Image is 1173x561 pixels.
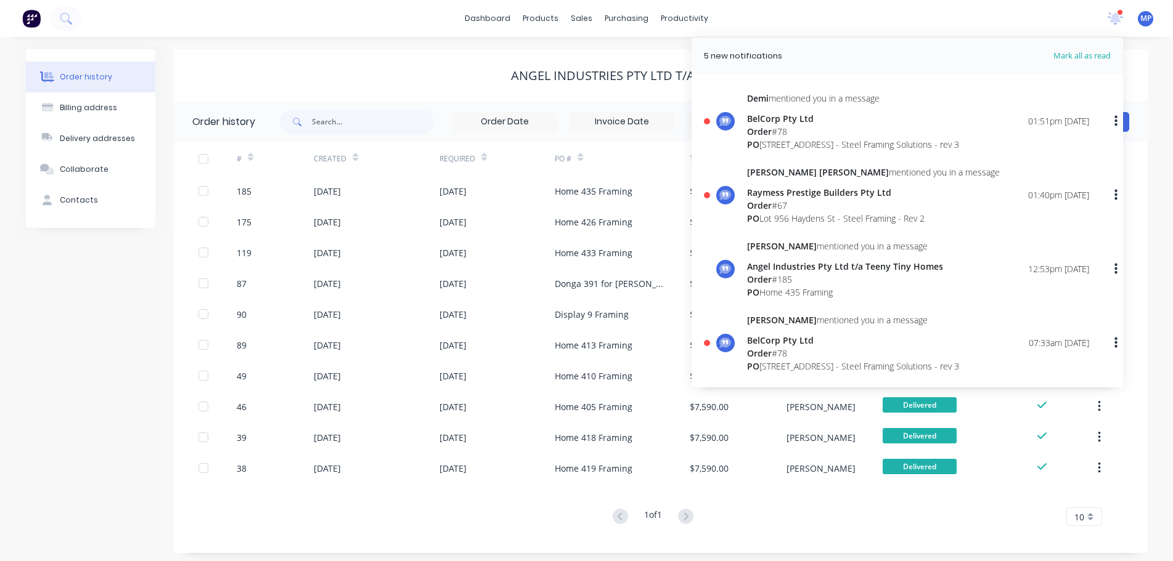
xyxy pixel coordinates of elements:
div: [DATE] [439,308,467,321]
span: MP [1140,13,1151,24]
input: Order Date [453,113,557,131]
div: [DATE] [439,431,467,444]
div: Donga 391 for [PERSON_NAME] & [PERSON_NAME] [555,277,665,290]
div: [STREET_ADDRESS] - Steel Framing Solutions - rev 3 [747,138,959,151]
button: Order history [26,62,155,92]
div: PO # [555,142,690,176]
div: Created [314,153,346,164]
div: mentioned you in a message [747,166,1000,179]
span: PO [747,212,759,224]
div: purchasing [599,9,655,28]
img: Factory [22,9,41,28]
div: 90 [237,308,247,321]
div: [PERSON_NAME] [787,431,856,444]
button: Collaborate [26,154,155,185]
span: Order [747,126,772,137]
div: 01:51pm [DATE] [1028,115,1089,127]
div: 12:53pm [DATE] [1028,262,1089,275]
div: 01:40pm [DATE] [1028,188,1089,201]
div: $7,590.00 [690,400,729,413]
div: Home 435 Framing [747,286,943,299]
div: BelCorp Pty Ltd [747,334,959,347]
div: Angel Industries Pty Ltd t/a Teeny Tiny Homes [511,68,811,83]
button: Billing address [26,92,155,123]
div: [DATE] [314,431,341,444]
span: Delivered [883,397,957,413]
a: dashboard [459,9,517,28]
div: mentioned you in a message [747,92,959,105]
div: 07:33am [DATE] [1029,336,1089,349]
div: $5,390.00 [690,308,729,321]
div: # 78 [747,125,959,138]
span: Delivered [883,428,957,443]
div: 1 of 1 [644,508,662,526]
div: Created [314,142,439,176]
div: Home 410 Framing [555,369,632,382]
div: [STREET_ADDRESS] - Steel Framing Solutions - rev 3 [747,360,959,373]
div: $7,590.00 [690,462,729,475]
div: Display 9 Framing [555,308,629,321]
div: $6,380.00 [690,185,729,198]
div: Collaborate [60,164,108,175]
div: Raymess Prestige Builders Pty Ltd [747,186,1000,199]
div: Home 405 Framing [555,400,632,413]
div: PO # [555,153,571,164]
span: Order [747,200,772,211]
div: [DATE] [314,185,341,198]
div: 89 [237,339,247,352]
div: [DATE] [314,216,341,228]
span: Demi [747,92,769,104]
div: products [517,9,565,28]
div: Home 426 Framing [555,216,632,228]
div: [DATE] [314,308,341,321]
div: $6,490.00 [690,339,729,352]
div: Required [439,153,475,164]
div: $7,442.60 [690,277,729,290]
div: $5,390.00 [690,216,729,228]
div: Order history [60,71,112,83]
input: Search... [312,110,434,134]
div: Home 413 Framing [555,339,632,352]
div: 5 new notifications [704,50,782,62]
div: 119 [237,246,251,259]
span: Order [747,273,772,285]
div: [DATE] [314,277,341,290]
div: 175 [237,216,251,228]
div: [PERSON_NAME] [787,400,856,413]
div: Home 435 Framing [555,185,632,198]
span: [PERSON_NAME] [747,240,817,252]
div: [DATE] [439,185,467,198]
div: [DATE] [439,216,467,228]
div: 39 [237,431,247,444]
div: [DATE] [439,339,467,352]
span: Delivered [883,459,957,474]
span: Mark all as read [1009,50,1111,62]
div: 49 [237,369,247,382]
div: $5,390.00 [690,369,729,382]
div: Lot 956 Haydens St - Steel Framing - Rev 2 [747,212,1000,225]
div: [DATE] [439,246,467,259]
div: Delivery addresses [60,133,135,144]
div: [DATE] [314,339,341,352]
div: [PERSON_NAME] [787,462,856,475]
div: sales [565,9,599,28]
div: 22 Statuses [687,115,791,128]
div: $5,390.00 [690,246,729,259]
span: 10 [1074,511,1084,523]
div: [DATE] [314,400,341,413]
div: mentioned you in a message [747,313,959,326]
div: # 185 [747,273,943,286]
div: [DATE] [314,246,341,259]
div: $7,590.00 [690,431,729,444]
div: Home 433 Framing [555,246,632,259]
div: Contacts [60,195,98,206]
div: 87 [237,277,247,290]
div: 185 [237,185,251,198]
span: PO [747,360,759,372]
div: [DATE] [439,462,467,475]
span: [PERSON_NAME] [PERSON_NAME] [747,166,889,178]
div: Home 418 Framing [555,431,632,444]
span: PO [747,286,759,298]
div: [DATE] [314,462,341,475]
div: Angel Industries Pty Ltd t/a Teeny Tiny Homes [747,260,943,273]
